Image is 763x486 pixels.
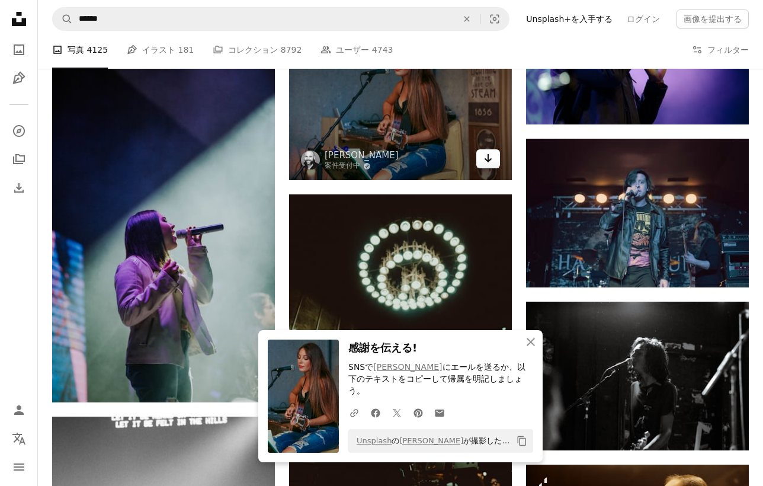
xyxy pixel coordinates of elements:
[7,148,31,171] a: コレクション
[7,119,31,143] a: 探す
[620,9,667,28] a: ログイン
[325,161,399,171] a: 案件受付中
[127,31,194,69] a: イラスト 181
[386,401,408,424] a: Twitterでシェアする
[213,31,302,69] a: コレクション 8792
[7,398,31,422] a: ログイン / 登録する
[52,68,275,402] img: マイクのクローズアップ写真を保持している女の子
[365,401,386,424] a: Facebookでシェアする
[526,302,749,450] img: ギターを持ちながら歌う男のグレースケール写真
[526,139,749,287] img: マイクで歌う黒い革のジャケットを着た男
[301,151,320,170] img: Nick Karvounisのプロフィールを見る
[7,38,31,62] a: 写真
[7,455,31,479] button: メニュー
[373,362,442,372] a: [PERSON_NAME]
[526,370,749,381] a: ギターを持ちながら歌う男のグレースケール写真
[7,427,31,450] button: 言語
[348,362,533,397] p: SNSで にエールを送るか、以下のテキストをコピーして帰属を明記しましょう。
[519,9,620,28] a: Unsplash+を入手する
[348,340,533,357] h3: 感謝を伝える!
[429,401,450,424] a: Eメールでシェアする
[178,43,194,56] span: 181
[372,43,393,56] span: 4743
[52,7,509,31] form: サイト内でビジュアルを探す
[677,9,749,28] button: 画像を提出する
[476,149,500,168] a: ダウンロード
[52,229,275,240] a: マイクのクローズアップ写真を保持している女の子
[454,8,480,30] button: 全てクリア
[512,431,532,451] button: クリップボードにコピーする
[53,8,73,30] button: Unsplashで検索する
[7,176,31,200] a: ダウンロード履歴
[7,7,31,33] a: ホーム — Unsplash
[399,436,463,445] a: [PERSON_NAME]
[7,66,31,90] a: イラスト
[357,436,392,445] a: Unsplash
[289,100,512,111] a: 歌いながらギターを弾く女性
[408,401,429,424] a: Pinterestでシェアする
[289,31,512,180] img: 歌いながらギターを弾く女性
[351,431,512,450] span: の が撮影した写真
[480,8,509,30] button: ビジュアル検索
[692,31,749,69] button: フィルター
[281,43,302,56] span: 8792
[325,149,399,161] a: [PERSON_NAME]
[320,31,393,69] a: ユーザー 4743
[526,207,749,218] a: マイクで歌う黒い革のジャケットを着た男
